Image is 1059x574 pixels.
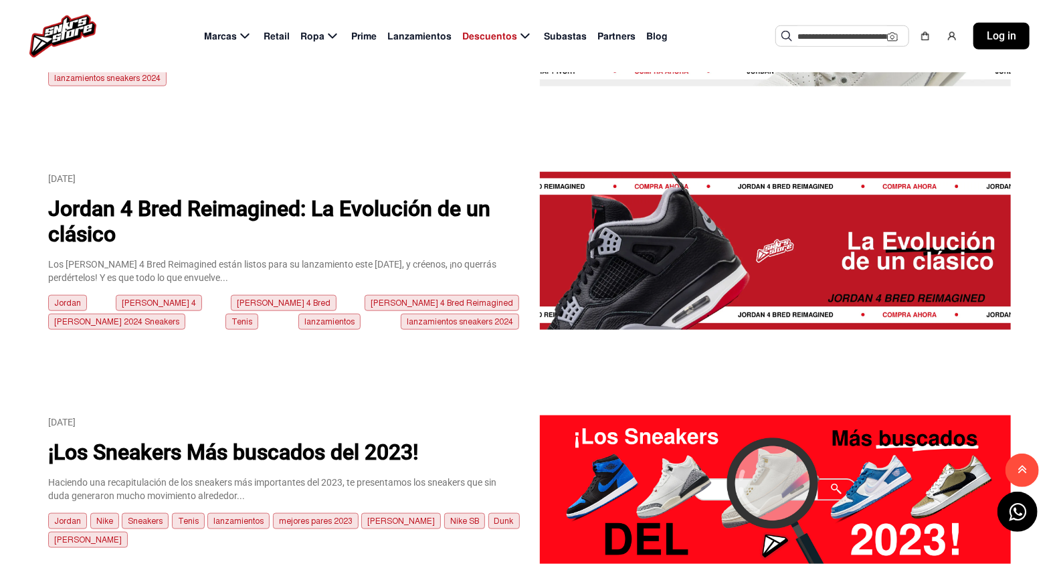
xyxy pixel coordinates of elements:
[947,31,957,41] img: user
[351,29,377,43] span: Prime
[48,70,167,86] div: lanzamientos sneakers 2024
[48,440,520,465] p: ¡Los Sneakers Más buscados del 2023!
[122,513,169,529] div: Sneakers
[298,314,361,330] div: lanzamientos
[488,513,520,529] div: Dunk
[597,29,636,43] span: Partners
[90,513,119,529] div: Nike
[48,172,520,185] p: [DATE]
[401,314,519,330] div: lanzamientos sneakers 2024
[462,29,517,43] span: Descuentos
[365,295,519,311] div: [PERSON_NAME] 4 Bred Reimagined
[273,513,359,529] div: mejores pares 2023
[300,29,324,43] span: Ropa
[544,29,587,43] span: Subastas
[48,258,520,284] p: Los [PERSON_NAME] 4 Bred Reimagined están listos para su lanzamiento este [DATE], y créenos, ¡no ...
[48,513,87,529] div: Jordan
[387,29,452,43] span: Lanzamientos
[987,28,1016,44] span: Log in
[361,513,441,529] div: [PERSON_NAME]
[781,31,792,41] img: Buscar
[48,476,520,502] p: Haciendo una recapitulación de los sneakers más importantes del 2023, te presentamos los sneakers...
[920,31,931,41] img: shopping
[887,31,898,42] img: Cámara
[116,295,202,311] div: [PERSON_NAME] 4
[225,314,258,330] div: Tenis
[444,513,485,529] div: Nike SB
[207,513,270,529] div: lanzamientos
[29,15,96,58] img: logo
[48,314,185,330] div: [PERSON_NAME] 2024 Sneakers
[48,295,87,311] div: Jordan
[540,415,1012,564] img: ¡Los Sneakers Más buscados del 2023!
[231,295,336,311] div: [PERSON_NAME] 4 Bred
[540,172,1012,330] img: Jordan 4 Bred Reimagined: La Evolución de un clásico
[48,196,520,247] p: Jordan 4 Bred Reimagined: La Evolución de un clásico
[204,29,237,43] span: Marcas
[264,29,290,43] span: Retail
[48,532,128,548] div: [PERSON_NAME]
[48,415,520,429] p: [DATE]
[646,29,668,43] span: Blog
[172,513,205,529] div: Tenis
